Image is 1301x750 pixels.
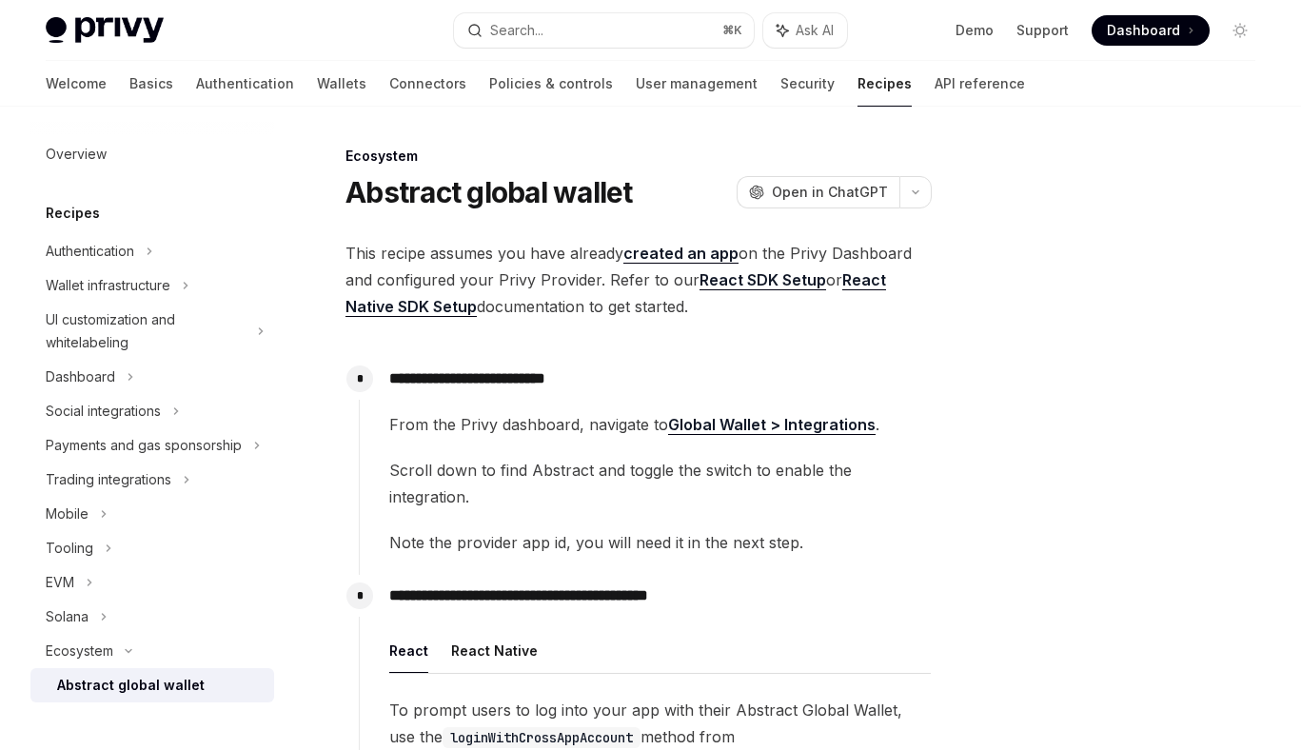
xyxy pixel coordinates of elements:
[46,605,89,628] div: Solana
[623,244,739,264] a: created an app
[1225,15,1255,46] button: Toggle dark mode
[46,202,100,225] h5: Recipes
[46,468,171,491] div: Trading integrations
[389,411,931,438] span: From the Privy dashboard, navigate to .
[46,240,134,263] div: Authentication
[57,674,205,697] div: Abstract global wallet
[389,529,931,556] span: Note the provider app id, you will need it in the next step.
[46,308,246,354] div: UI customization and whitelabeling
[763,13,847,48] button: Ask AI
[46,365,115,388] div: Dashboard
[345,147,932,166] div: Ecosystem
[30,137,274,171] a: Overview
[345,240,932,320] span: This recipe assumes you have already on the Privy Dashboard and configured your Privy Provider. R...
[345,175,633,209] h1: Abstract global wallet
[389,457,931,510] span: Scroll down to find Abstract and toggle the switch to enable the integration.
[956,21,994,40] a: Demo
[443,727,641,748] code: loginWithCrossAppAccount
[46,640,113,662] div: Ecosystem
[668,415,876,434] strong: Global Wallet > Integrations
[737,176,899,208] button: Open in ChatGPT
[489,61,613,107] a: Policies & controls
[796,21,834,40] span: Ask AI
[30,668,274,702] a: Abstract global wallet
[780,61,835,107] a: Security
[636,61,758,107] a: User management
[46,571,74,594] div: EVM
[46,434,242,457] div: Payments and gas sponsorship
[46,537,93,560] div: Tooling
[46,503,89,525] div: Mobile
[935,61,1025,107] a: API reference
[389,61,466,107] a: Connectors
[490,19,543,42] div: Search...
[1107,21,1180,40] span: Dashboard
[389,628,428,673] button: React
[129,61,173,107] a: Basics
[668,415,876,435] a: Global Wallet > Integrations
[857,61,912,107] a: Recipes
[46,61,107,107] a: Welcome
[196,61,294,107] a: Authentication
[700,270,826,290] a: React SDK Setup
[46,400,161,423] div: Social integrations
[772,183,888,202] span: Open in ChatGPT
[46,274,170,297] div: Wallet infrastructure
[1092,15,1210,46] a: Dashboard
[317,61,366,107] a: Wallets
[1016,21,1069,40] a: Support
[46,17,164,44] img: light logo
[454,13,754,48] button: Search...⌘K
[46,143,107,166] div: Overview
[722,23,742,38] span: ⌘ K
[451,628,538,673] button: React Native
